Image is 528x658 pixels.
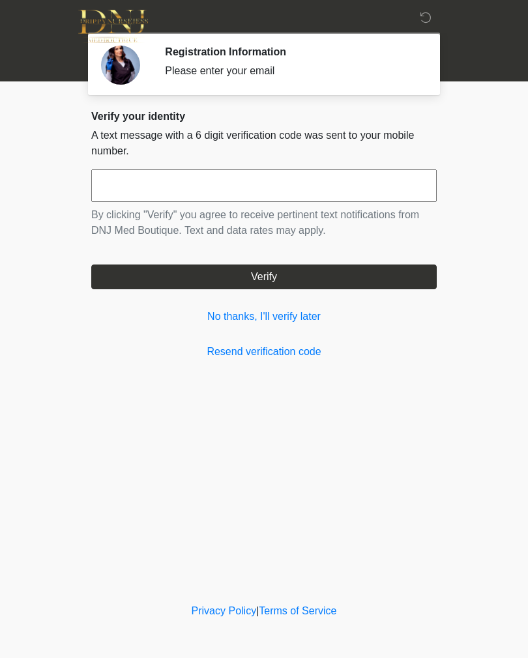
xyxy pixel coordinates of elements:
p: By clicking "Verify" you agree to receive pertinent text notifications from DNJ Med Boutique. Tex... [91,207,437,238]
p: A text message with a 6 digit verification code was sent to your mobile number. [91,128,437,159]
a: Privacy Policy [192,605,257,616]
img: Agent Avatar [101,46,140,85]
h2: Verify your identity [91,110,437,122]
a: No thanks, I'll verify later [91,309,437,324]
a: | [256,605,259,616]
img: DNJ Med Boutique Logo [78,10,148,43]
div: Please enter your email [165,63,417,79]
button: Verify [91,265,437,289]
a: Resend verification code [91,344,437,360]
a: Terms of Service [259,605,336,616]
